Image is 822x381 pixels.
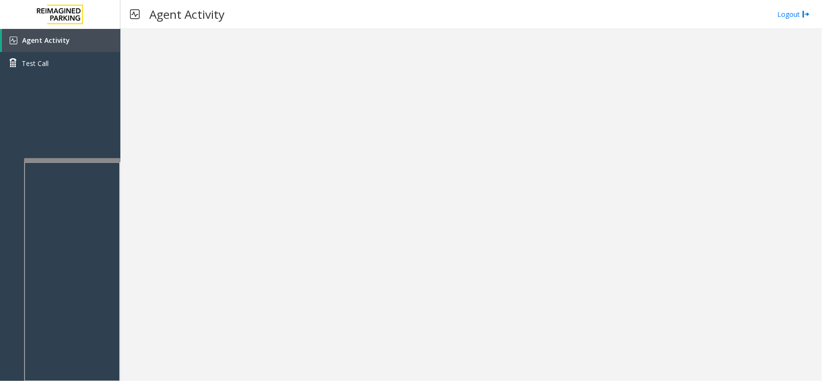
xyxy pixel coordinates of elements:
[10,37,17,44] img: 'icon'
[777,9,810,19] a: Logout
[144,2,229,26] h3: Agent Activity
[22,36,70,45] span: Agent Activity
[22,58,49,68] span: Test Call
[2,29,120,52] a: Agent Activity
[130,2,140,26] img: pageIcon
[802,9,810,19] img: logout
